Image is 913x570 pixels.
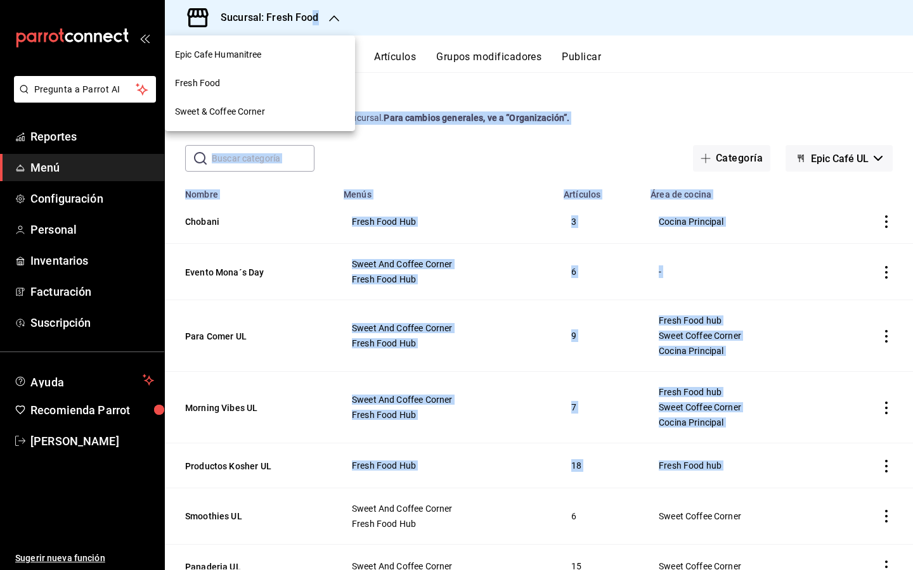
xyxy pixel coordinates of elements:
[165,41,355,69] div: Epic Cafe Humanitree
[175,77,220,90] span: Fresh Food
[175,105,265,118] span: Sweet & Coffee Corner
[165,69,355,98] div: Fresh Food
[165,98,355,126] div: Sweet & Coffee Corner
[175,48,262,61] span: Epic Cafe Humanitree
